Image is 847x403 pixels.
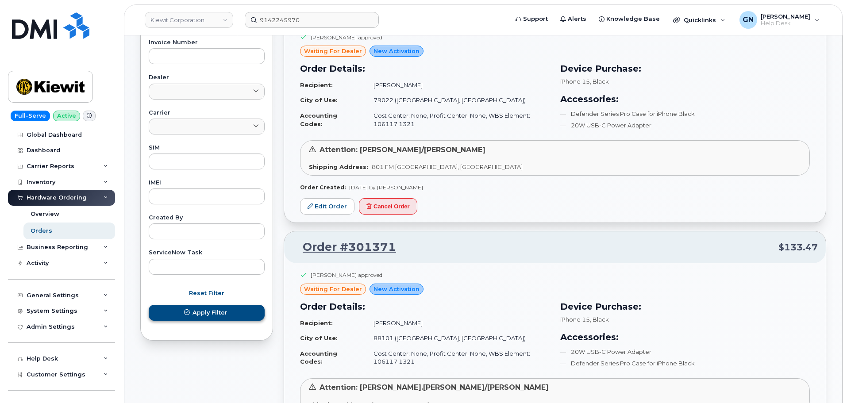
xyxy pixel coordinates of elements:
[568,15,586,23] span: Alerts
[560,121,810,130] li: 20W USB-C Power Adapter
[149,75,265,81] label: Dealer
[761,20,810,27] span: Help Desk
[560,330,810,344] h3: Accessories:
[743,15,754,25] span: GN
[509,10,554,28] a: Support
[300,81,333,88] strong: Recipient:
[189,289,224,297] span: Reset Filter
[304,47,362,55] span: waiting for dealer
[304,285,362,293] span: waiting for dealer
[778,241,818,254] span: $133.47
[366,330,550,346] td: 88101 ([GEOGRAPHIC_DATA], [GEOGRAPHIC_DATA])
[366,315,550,331] td: [PERSON_NAME]
[523,15,548,23] span: Support
[149,180,265,186] label: IMEI
[300,350,337,365] strong: Accounting Codes:
[590,78,609,85] span: , Black
[560,359,810,368] li: Defender Series Pro Case for iPhone Black
[560,92,810,106] h3: Accessories:
[560,110,810,118] li: Defender Series Pro Case for iPhone Black
[560,78,590,85] span: iPhone 15
[373,285,420,293] span: New Activation
[808,365,840,396] iframe: Messenger Launcher
[606,15,660,23] span: Knowledge Base
[311,271,382,279] div: [PERSON_NAME] approved
[300,300,550,313] h3: Order Details:
[761,13,810,20] span: [PERSON_NAME]
[372,163,523,170] span: 801 FM [GEOGRAPHIC_DATA], [GEOGRAPHIC_DATA]
[149,305,265,321] button: Apply Filter
[149,145,265,151] label: SIM
[366,92,550,108] td: 79022 ([GEOGRAPHIC_DATA], [GEOGRAPHIC_DATA])
[300,184,346,191] strong: Order Created:
[145,12,233,28] a: Kiewit Corporation
[311,34,382,41] div: [PERSON_NAME] approved
[554,10,593,28] a: Alerts
[560,316,590,323] span: iPhone 15
[245,12,379,28] input: Find something...
[300,334,338,342] strong: City of Use:
[593,10,666,28] a: Knowledge Base
[300,319,333,326] strong: Recipient:
[149,40,265,46] label: Invoice Number
[300,62,550,75] h3: Order Details:
[320,146,485,154] span: Attention: [PERSON_NAME]/[PERSON_NAME]
[149,215,265,221] label: Created By
[359,198,417,215] button: Cancel Order
[149,250,265,256] label: ServiceNow Task
[667,11,731,29] div: Quicklinks
[590,316,609,323] span: , Black
[560,62,810,75] h3: Device Purchase:
[366,108,550,131] td: Cost Center: None, Profit Center: None, WBS Element: 106117.1321
[366,77,550,93] td: [PERSON_NAME]
[560,300,810,313] h3: Device Purchase:
[366,346,550,369] td: Cost Center: None, Profit Center: None, WBS Element: 106117.1321
[192,308,227,317] span: Apply Filter
[373,47,420,55] span: New Activation
[149,110,265,116] label: Carrier
[684,16,716,23] span: Quicklinks
[349,184,423,191] span: [DATE] by [PERSON_NAME]
[320,383,549,391] span: Attention: [PERSON_NAME].[PERSON_NAME]/[PERSON_NAME]
[300,198,354,215] a: Edit Order
[309,163,368,170] strong: Shipping Address:
[733,11,826,29] div: Geoffrey Newport
[149,285,265,301] button: Reset Filter
[292,239,396,255] a: Order #301371
[300,96,338,104] strong: City of Use:
[560,348,810,356] li: 20W USB-C Power Adapter
[300,112,337,127] strong: Accounting Codes:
